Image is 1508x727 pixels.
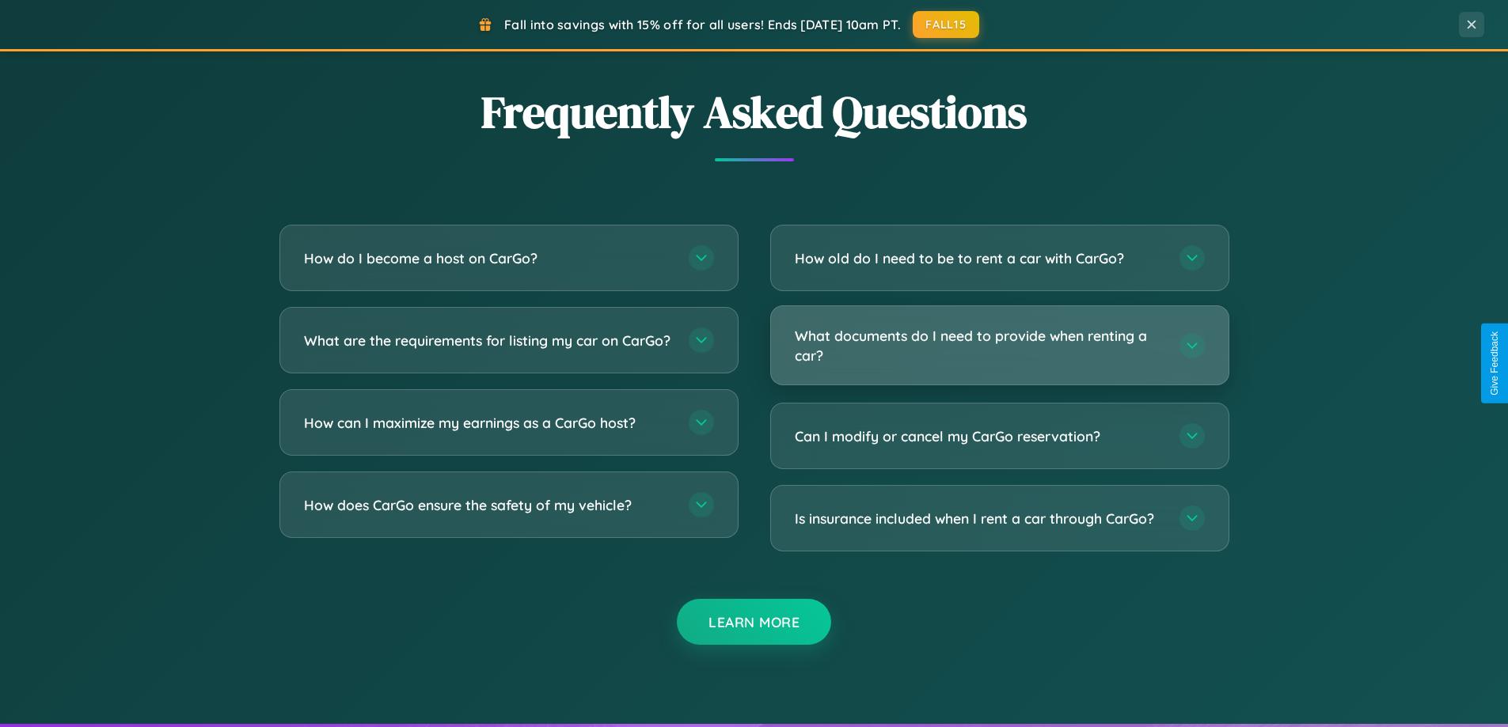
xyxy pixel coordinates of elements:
h3: How do I become a host on CarGo? [304,248,673,268]
span: Fall into savings with 15% off for all users! Ends [DATE] 10am PT. [504,17,901,32]
h3: Is insurance included when I rent a car through CarGo? [795,509,1164,528]
h3: How does CarGo ensure the safety of my vehicle? [304,495,673,515]
h3: What are the requirements for listing my car on CarGo? [304,331,673,350]
h3: How old do I need to be to rent a car with CarGo? [795,248,1164,268]
h2: Frequently Asked Questions [279,81,1229,142]
div: Give Feedback [1489,331,1500,396]
h3: What documents do I need to provide when renting a car? [795,326,1164,365]
h3: How can I maximize my earnings as a CarGo host? [304,413,673,433]
button: FALL15 [913,11,979,38]
h3: Can I modify or cancel my CarGo reservation? [795,426,1164,446]
button: Learn More [677,599,831,645]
